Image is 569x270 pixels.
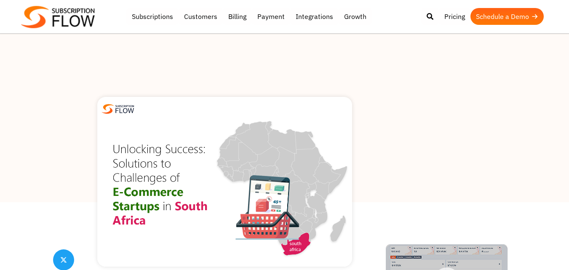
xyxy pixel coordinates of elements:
a: Customers [179,8,223,25]
img: Solutions to Challenges of eCommerce Startups in South Africa [97,97,352,267]
a: Integrations [290,8,339,25]
a: Schedule a Demo [470,8,544,25]
a: Subscriptions [126,8,179,25]
a: Billing [223,8,252,25]
a: Growth [339,8,372,25]
a: Pricing [439,8,470,25]
a: Payment [252,8,290,25]
img: Subscriptionflow [21,6,95,28]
